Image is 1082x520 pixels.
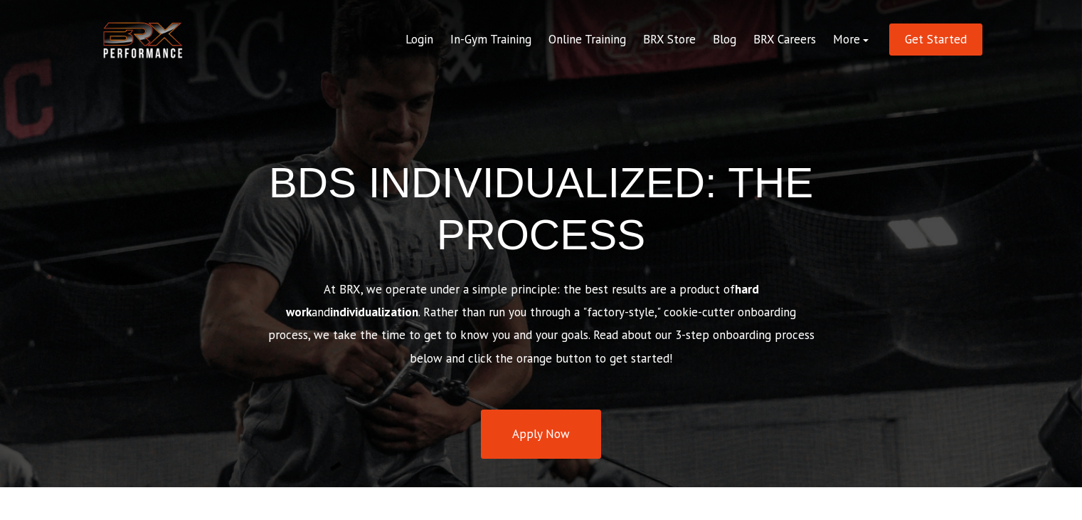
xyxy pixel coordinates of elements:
a: Login [397,23,442,57]
a: More [824,23,877,57]
a: BRX Careers [745,23,824,57]
a: Blog [704,23,745,57]
p: At BRX, we operate under a simple principle: the best results are a product of and . Rather than ... [264,278,819,392]
a: Apply Now [481,410,601,459]
a: BRX Store [635,23,704,57]
a: Online Training [540,23,635,57]
a: Get Started [889,24,982,56]
a: In-Gym Training [442,23,540,57]
div: Navigation Menu [397,23,877,57]
img: BRX Transparent Logo-2 [100,19,186,62]
strong: individualization [330,304,418,320]
span: BDS INDIVIDUALIZED: THE PROCESS [269,159,814,259]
